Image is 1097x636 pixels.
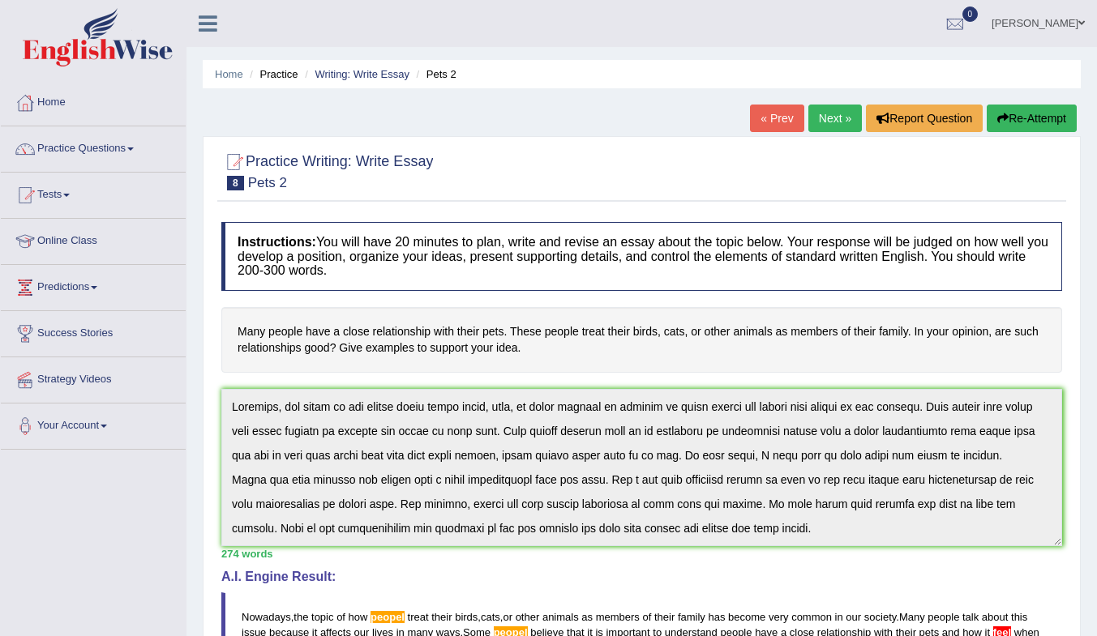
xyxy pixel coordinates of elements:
span: become [728,611,765,623]
h4: You will have 20 minutes to plan, write and revise an essay about the topic below. Your response ... [221,222,1062,291]
button: Report Question [866,105,983,132]
a: Predictions [1,265,186,305]
a: « Prev [750,105,803,132]
span: people [928,611,959,623]
a: Home [215,68,243,80]
h4: A.I. Engine Result: [221,570,1062,584]
a: Success Stories [1,311,186,352]
span: of [336,611,345,623]
span: as [581,611,593,623]
span: Possible spelling mistake found. (did you mean: people) [371,611,405,623]
span: Many [899,611,925,623]
span: the [294,611,308,623]
li: Pets 2 [413,66,456,82]
span: society [864,611,897,623]
span: family [678,611,705,623]
span: treat [408,611,429,623]
span: animals [542,611,579,623]
span: this [1011,611,1027,623]
a: Strategy Videos [1,357,186,398]
a: Your Account [1,403,186,444]
div: 274 words [221,546,1062,561]
span: in [835,611,843,623]
span: their [431,611,452,623]
span: has [708,611,725,623]
a: Practice Questions [1,126,186,167]
li: Practice [246,66,298,82]
span: other [516,611,540,623]
span: talk [962,611,979,623]
span: 0 [962,6,979,22]
span: members [596,611,640,623]
span: their [654,611,675,623]
h4: Many people have a close relationship with their pets. These people treat their birds, cats, or o... [221,307,1062,373]
a: Online Class [1,219,186,259]
span: our [846,611,861,623]
span: topic [311,611,333,623]
span: cats [481,611,500,623]
span: very [769,611,789,623]
button: Re-Attempt [987,105,1077,132]
span: 8 [227,176,244,190]
a: Tests [1,173,186,213]
span: common [791,611,832,623]
span: or [503,611,512,623]
h2: Practice Writing: Write Essay [221,150,433,190]
span: of [643,611,652,623]
b: Instructions: [238,235,316,249]
span: how [349,611,368,623]
span: about [982,611,1009,623]
span: Nowadays [242,611,291,623]
a: Home [1,80,186,121]
span: birds [455,611,478,623]
small: Pets 2 [248,175,287,190]
a: Writing: Write Essay [315,68,409,80]
a: Next » [808,105,862,132]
